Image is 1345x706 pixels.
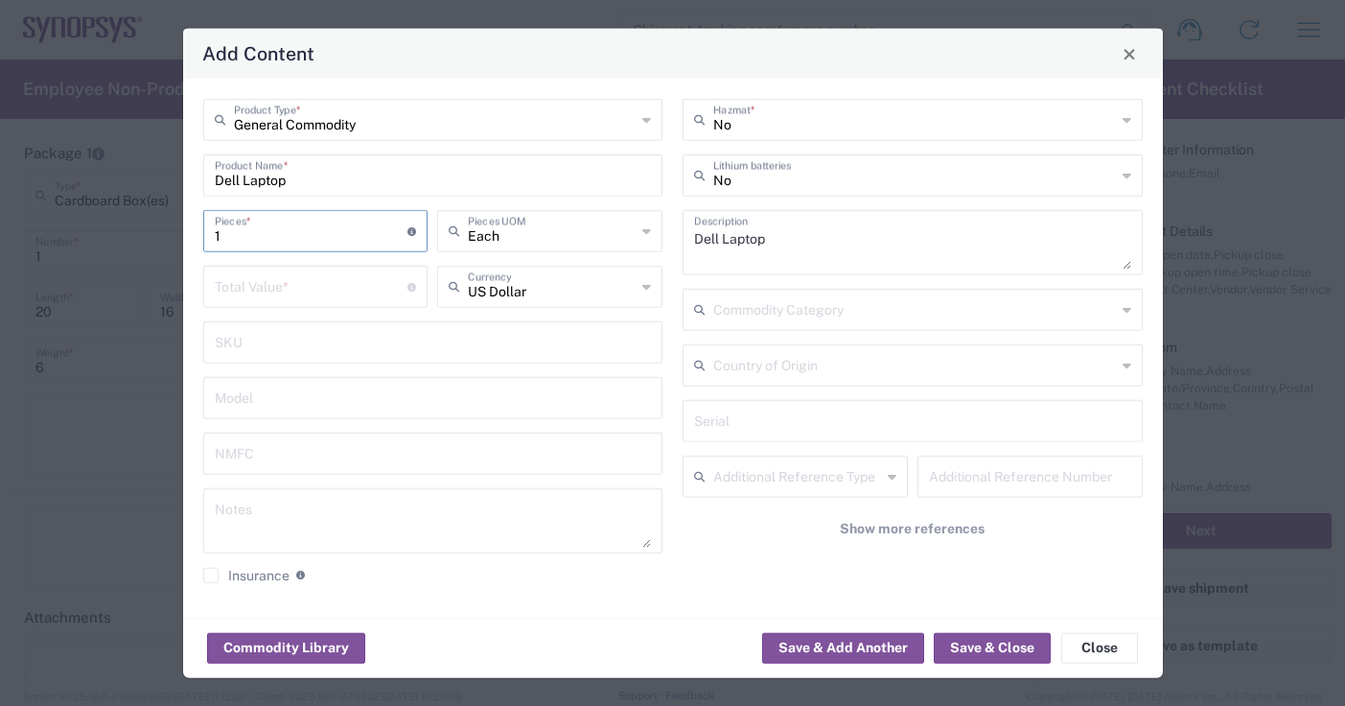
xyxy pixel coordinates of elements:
h4: Add Content [202,39,314,67]
label: Insurance [203,568,290,583]
button: Save & Add Another [762,632,924,663]
button: Commodity Library [207,632,365,663]
span: Show more references [840,520,985,538]
button: Close [1061,632,1138,663]
button: Close [1116,40,1143,67]
button: Save & Close [934,632,1051,663]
